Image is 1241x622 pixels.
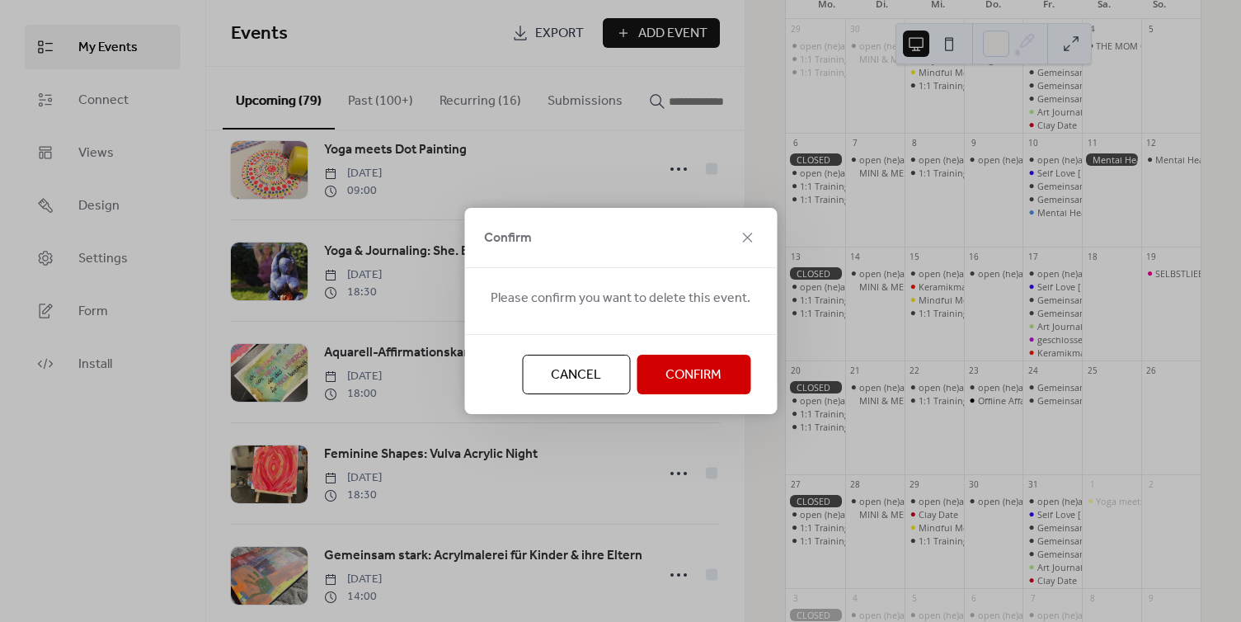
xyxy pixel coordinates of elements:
button: Confirm [637,355,750,394]
span: Cancel [551,365,601,385]
span: Please confirm you want to delete this event. [491,289,750,309]
span: Confirm [484,229,532,248]
button: Cancel [522,355,630,394]
span: Confirm [665,365,722,385]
